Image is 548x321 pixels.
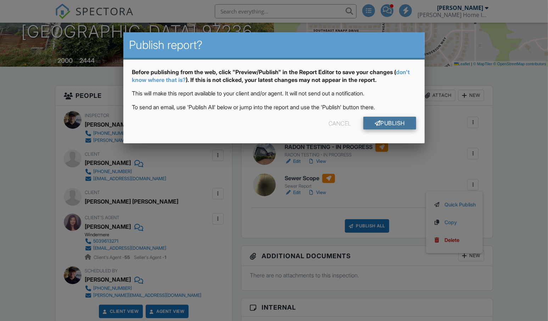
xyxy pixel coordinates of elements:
[329,117,351,129] div: Cancel
[132,89,416,97] p: This will make this report available to your client and/or agent. It will not send out a notifica...
[129,38,419,52] h2: Publish report?
[132,68,410,83] a: don't know where that is?
[363,117,416,129] a: Publish
[132,68,416,90] div: Before publishing from the web, click "Preview/Publish" in the Report Editor to save your changes...
[132,103,416,111] p: To send an email, use 'Publish All' below or jump into the report and use the 'Publish' button th...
